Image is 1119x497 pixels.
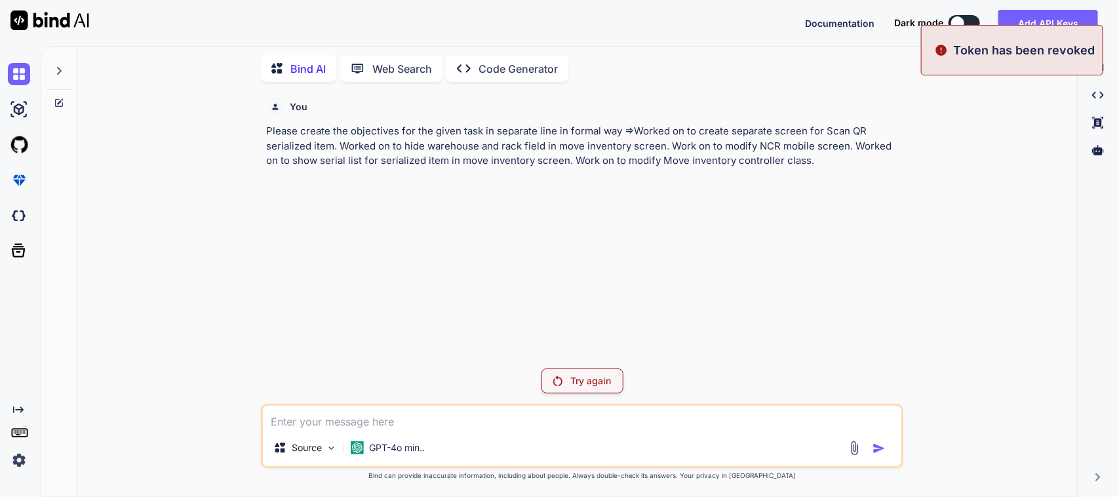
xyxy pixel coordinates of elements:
[369,441,425,454] p: GPT-4o min..
[8,63,30,85] img: chat
[805,18,874,29] span: Documentation
[570,374,611,388] p: Try again
[873,442,886,455] img: icon
[805,16,874,30] button: Documentation
[290,61,326,77] p: Bind AI
[553,376,562,386] img: Retry
[10,10,89,30] img: Bind AI
[326,443,337,454] img: Pick Models
[290,100,307,113] h6: You
[372,61,432,77] p: Web Search
[8,169,30,191] img: premium
[261,471,903,481] p: Bind can provide inaccurate information, including about people. Always double-check its answers....
[292,441,322,454] p: Source
[8,134,30,156] img: githubLight
[935,41,948,59] img: alert
[998,10,1098,36] button: Add API Keys
[953,41,1095,59] p: Token has been revoked
[8,205,30,227] img: darkCloudIdeIcon
[351,441,364,454] img: GPT-4o mini
[266,124,901,169] p: Please create the objectives for the given task in separate line in formal way =>Worked on to cre...
[847,441,862,456] img: attachment
[479,61,558,77] p: Code Generator
[8,98,30,121] img: ai-studio
[8,449,30,471] img: settings
[894,16,943,30] span: Dark mode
